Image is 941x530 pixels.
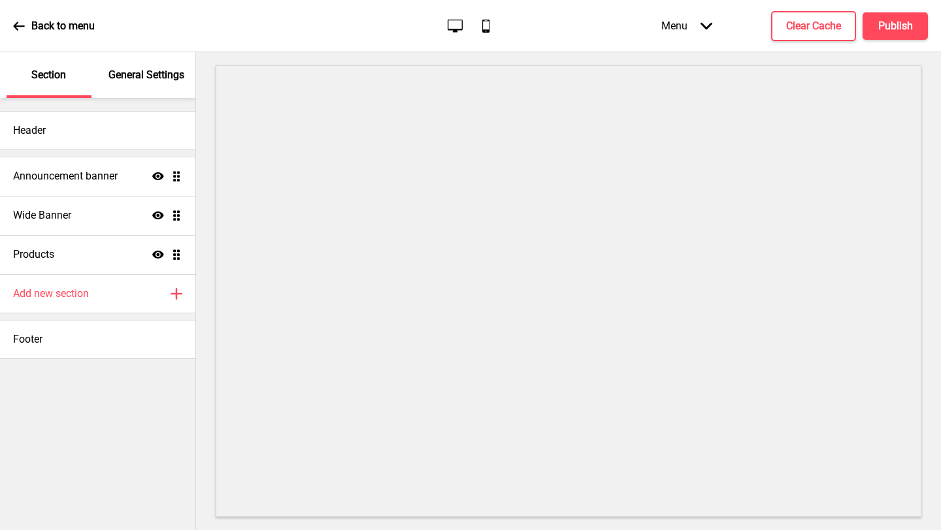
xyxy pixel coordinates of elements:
p: General Settings [108,68,184,82]
h4: Publish [878,19,913,33]
div: Menu [648,7,725,45]
p: Section [31,68,66,82]
h4: Add new section [13,287,89,301]
h4: Clear Cache [786,19,841,33]
h4: Header [13,123,46,138]
button: Clear Cache [771,11,856,41]
p: Back to menu [31,19,95,33]
button: Publish [863,12,928,40]
h4: Products [13,247,54,262]
h4: Wide Banner [13,208,71,223]
h4: Footer [13,332,42,347]
h4: Announcement banner [13,169,118,183]
a: Back to menu [13,8,95,44]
